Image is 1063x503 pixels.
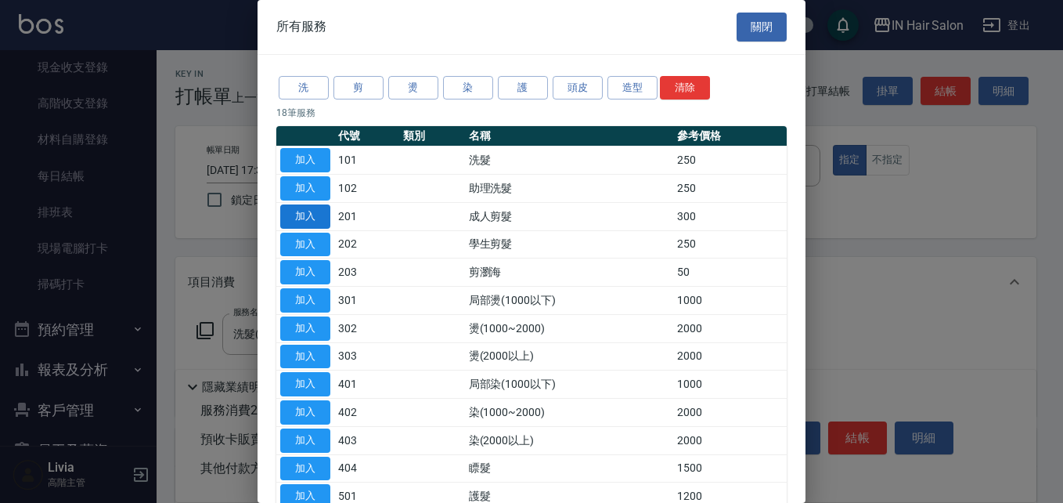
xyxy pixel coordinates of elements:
[399,126,464,147] th: 類別
[280,345,330,369] button: 加入
[465,426,674,454] td: 染(2000以上)
[280,288,330,313] button: 加入
[737,13,787,42] button: 關閉
[465,454,674,483] td: 瞟髮
[673,426,787,454] td: 2000
[334,202,399,230] td: 201
[607,76,658,100] button: 造型
[280,457,330,481] button: 加入
[334,259,399,287] td: 203
[465,287,674,315] td: 局部燙(1000以下)
[334,426,399,454] td: 403
[334,287,399,315] td: 301
[673,342,787,371] td: 2000
[280,317,330,341] button: 加入
[333,76,384,100] button: 剪
[334,314,399,342] td: 302
[673,259,787,287] td: 50
[465,202,674,230] td: 成人剪髮
[280,176,330,201] button: 加入
[673,314,787,342] td: 2000
[279,76,329,100] button: 洗
[280,429,330,453] button: 加入
[465,399,674,427] td: 染(1000~2000)
[465,342,674,371] td: 燙(2000以上)
[465,126,674,147] th: 名稱
[280,204,330,229] button: 加入
[334,126,399,147] th: 代號
[673,175,787,203] td: 250
[673,454,787,483] td: 1500
[443,76,493,100] button: 染
[280,372,330,396] button: 加入
[498,76,548,100] button: 護
[280,400,330,425] button: 加入
[660,76,710,100] button: 清除
[673,126,787,147] th: 參考價格
[465,175,674,203] td: 助理洗髮
[673,399,787,427] td: 2000
[553,76,603,100] button: 頭皮
[465,147,674,175] td: 洗髮
[334,399,399,427] td: 402
[673,202,787,230] td: 300
[334,454,399,483] td: 404
[276,19,326,34] span: 所有服務
[465,371,674,399] td: 局部染(1000以下)
[280,233,330,257] button: 加入
[673,147,787,175] td: 250
[280,260,330,284] button: 加入
[388,76,438,100] button: 燙
[276,106,787,120] p: 18 筆服務
[334,342,399,371] td: 303
[334,175,399,203] td: 102
[673,371,787,399] td: 1000
[334,371,399,399] td: 401
[465,259,674,287] td: 剪瀏海
[673,230,787,259] td: 250
[334,230,399,259] td: 202
[334,147,399,175] td: 101
[465,314,674,342] td: 燙(1000~2000)
[673,287,787,315] td: 1000
[465,230,674,259] td: 學生剪髮
[280,148,330,172] button: 加入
